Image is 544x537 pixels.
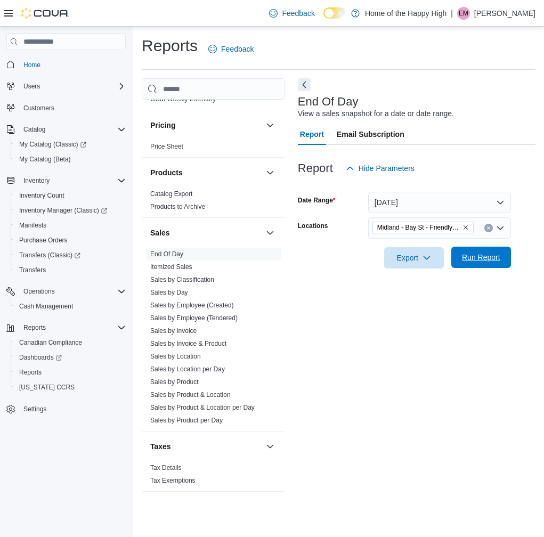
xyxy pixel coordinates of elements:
[150,202,205,211] span: Products to Archive
[19,221,46,230] span: Manifests
[204,38,258,60] a: Feedback
[15,381,126,394] span: Washington CCRS
[19,140,86,149] span: My Catalog (Classic)
[19,266,46,274] span: Transfers
[150,190,192,198] a: Catalog Export
[298,95,359,108] h3: End Of Day
[150,142,183,151] span: Price Sheet
[15,234,72,247] a: Purchase Orders
[19,174,126,187] span: Inventory
[2,56,130,72] button: Home
[11,335,130,350] button: Canadian Compliance
[15,264,50,276] a: Transfers
[23,82,40,91] span: Users
[150,441,262,452] button: Taxes
[150,227,262,238] button: Sales
[298,108,454,119] div: View a sales snapshot for a date or date range.
[19,285,59,298] button: Operations
[19,321,126,334] span: Reports
[264,166,277,179] button: Products
[23,125,45,134] span: Catalog
[150,476,196,485] span: Tax Exemptions
[11,188,130,203] button: Inventory Count
[15,234,126,247] span: Purchase Orders
[23,104,54,112] span: Customers
[451,7,453,20] p: |
[462,252,500,263] span: Run Report
[19,191,64,200] span: Inventory Count
[298,78,311,91] button: Next
[11,152,130,167] button: My Catalog (Beta)
[142,93,285,110] div: OCM
[384,247,444,268] button: Export
[19,353,62,362] span: Dashboards
[15,138,126,151] span: My Catalog (Classic)
[265,3,319,24] a: Feedback
[11,380,130,395] button: [US_STATE] CCRS
[150,302,234,309] a: Sales by Employee (Created)
[462,224,469,231] button: Remove Midland - Bay St - Friendly Stranger from selection in this group
[368,192,511,213] button: [DATE]
[150,352,201,361] span: Sales by Location
[150,441,171,452] h3: Taxes
[11,299,130,314] button: Cash Management
[15,381,79,394] a: [US_STATE] CCRS
[300,124,324,145] span: Report
[19,285,126,298] span: Operations
[15,219,51,232] a: Manifests
[2,122,130,137] button: Catalog
[264,226,277,239] button: Sales
[19,251,80,259] span: Transfers (Classic)
[150,327,197,335] a: Sales by Invoice
[19,403,51,416] a: Settings
[372,222,474,233] span: Midland - Bay St - Friendly Stranger
[15,189,126,202] span: Inventory Count
[377,222,460,233] span: Midland - Bay St - Friendly Stranger
[2,401,130,417] button: Settings
[11,248,130,263] a: Transfers (Classic)
[142,140,285,157] div: Pricing
[342,158,419,179] button: Hide Parameters
[23,61,40,69] span: Home
[11,263,130,278] button: Transfers
[19,236,68,245] span: Purchase Orders
[150,416,223,425] span: Sales by Product per Day
[15,138,91,151] a: My Catalog (Classic)
[150,203,205,210] a: Products to Archive
[484,224,493,232] button: Clear input
[150,167,262,178] button: Products
[459,7,468,20] span: EM
[142,188,285,217] div: Products
[150,289,188,296] a: Sales by Day
[15,189,69,202] a: Inventory Count
[150,353,201,360] a: Sales by Location
[150,417,223,424] a: Sales by Product per Day
[150,314,238,322] a: Sales by Employee (Tendered)
[19,101,126,115] span: Customers
[150,301,234,310] span: Sales by Employee (Created)
[15,366,126,379] span: Reports
[298,162,333,175] h3: Report
[19,123,50,136] button: Catalog
[2,320,130,335] button: Reports
[19,402,126,416] span: Settings
[150,365,225,373] span: Sales by Location per Day
[150,250,183,258] a: End Of Day
[150,391,231,398] a: Sales by Product & Location
[264,119,277,132] button: Pricing
[19,102,59,115] a: Customers
[19,58,126,71] span: Home
[11,137,130,152] a: My Catalog (Classic)
[142,35,198,56] h1: Reports
[19,321,50,334] button: Reports
[19,59,45,71] a: Home
[264,440,277,453] button: Taxes
[150,143,183,150] a: Price Sheet
[150,275,214,284] span: Sales by Classification
[142,248,285,431] div: Sales
[150,288,188,297] span: Sales by Day
[451,247,511,268] button: Run Report
[150,403,255,412] span: Sales by Product & Location per Day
